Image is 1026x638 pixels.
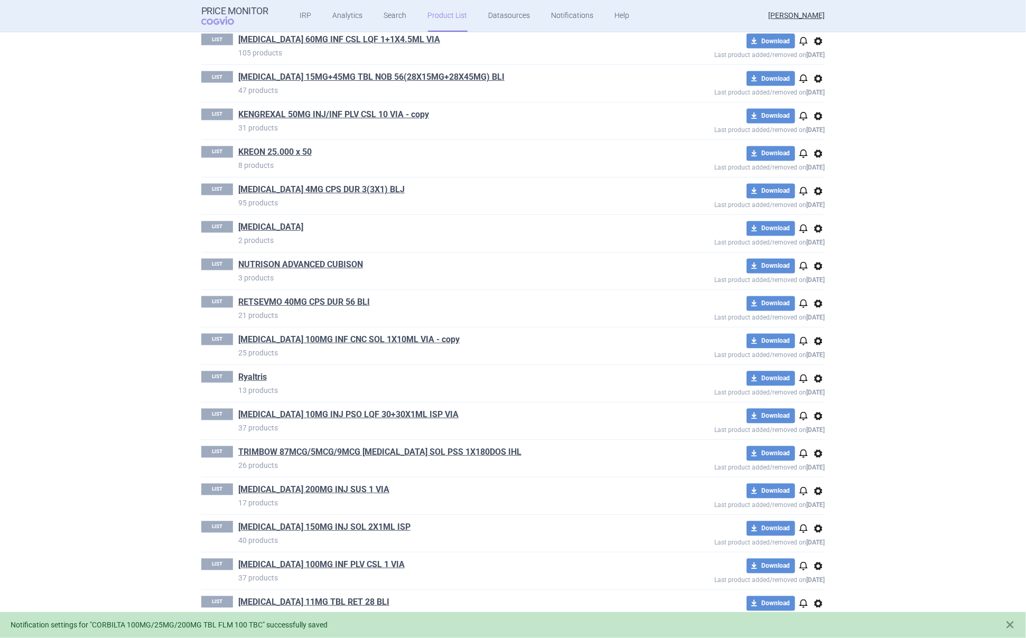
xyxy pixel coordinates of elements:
[747,109,795,124] button: Download
[806,351,825,359] strong: [DATE]
[238,596,638,610] h1: XELJANZ 11MG TBL RET 28 BLI
[238,184,405,195] a: [MEDICAL_DATA] 4MG CPS DUR 3(3X1) BLJ
[638,86,825,96] p: Last product added/removed on
[238,409,638,423] h1: SOMAVERT 10MG INJ PSO LQF 30+30X1ML ISP VIA
[238,296,370,308] a: RETSEVMO 40MG CPS DUR 56 BLI
[238,184,638,198] h1: NINLARO 4MG CPS DUR 3(3X1) BLJ
[238,334,638,348] h1: RUXIENCE 100MG INF CNC SOL 1X10ML VIA - copy
[238,198,638,208] p: 95 products
[238,535,638,546] p: 40 products
[638,236,825,246] p: Last product added/removed on
[201,146,233,158] p: LIST
[238,235,638,246] p: 2 products
[238,446,521,458] a: TRIMBOW 87MCG/5MCG/9MCG [MEDICAL_DATA] SOL PSS 1X180DOS IHL
[238,521,411,533] a: [MEDICAL_DATA] 150MG INJ SOL 2X1ML ISP
[238,446,638,460] h1: TRIMBOW 87MCG/5MCG/9MCG INH SOL PSS 1X180DOS IHL
[747,596,795,611] button: Download
[747,34,795,49] button: Download
[238,160,638,171] p: 8 products
[238,484,638,498] h1: TRODELVY 200MG INJ SUS 1 VIA
[638,574,825,584] p: Last product added/removed on
[638,311,825,321] p: Last product added/removed on
[201,371,233,383] p: LIST
[201,34,233,45] p: LIST
[806,389,825,396] strong: [DATE]
[806,276,825,284] strong: [DATE]
[638,536,825,546] p: Last product added/removed on
[238,484,389,495] a: [MEDICAL_DATA] 200MG INJ SUS 1 VIA
[238,221,303,233] a: [MEDICAL_DATA]
[238,34,638,48] h1: JEVTANA 60MG INF CSL LQF 1+1X4.5ML VIA
[11,620,994,631] div: Notification settings for "CORBILTA 100MG/25MG/200MG TBL FLM 100 TBC" successfully saved
[238,48,638,58] p: 105 products
[238,259,363,270] a: NUTRISON ADVANCED CUBISON
[747,446,795,461] button: Download
[201,71,233,83] p: LIST
[238,559,638,573] h1: VEKLURY 100MG INF PLV CSL 1 VIA
[747,71,795,86] button: Download
[201,6,268,16] strong: Price Monitor
[238,123,638,133] p: 31 products
[201,259,233,270] p: LIST
[806,201,825,209] strong: [DATE]
[238,610,638,621] p: 34 products
[238,109,638,123] h1: KENGREXAL 50MG INJ/INF PLV CSL 10 VIA - copy
[806,426,825,434] strong: [DATE]
[747,334,795,349] button: Download
[638,499,825,509] p: Last product added/removed on
[238,521,638,535] h1: TYSABRI 150MG INJ SOL 2X1ML ISP
[806,314,825,321] strong: [DATE]
[201,109,233,120] p: LIST
[806,164,825,171] strong: [DATE]
[201,409,233,420] p: LIST
[201,559,233,570] p: LIST
[238,573,638,583] p: 37 products
[201,521,233,533] p: LIST
[238,71,505,83] a: [MEDICAL_DATA] 15MG+45MG TBL NOB 56(28X15MG+28X45MG) BLI
[201,484,233,495] p: LIST
[238,71,638,85] h1: JINARC 15MG+45MG TBL NOB 56(28X15MG+28X45MG) BLI
[238,348,638,358] p: 25 products
[806,464,825,471] strong: [DATE]
[238,334,460,345] a: [MEDICAL_DATA] 100MG INF CNC SOL 1X10ML VIA - copy
[238,460,638,471] p: 26 products
[201,221,233,233] p: LIST
[201,334,233,345] p: LIST
[747,146,795,161] button: Download
[238,409,459,420] a: [MEDICAL_DATA] 10MG INJ PSO LQF 30+30X1ML ISP VIA
[638,461,825,471] p: Last product added/removed on
[238,385,638,396] p: 13 products
[747,296,795,311] button: Download
[747,484,795,499] button: Download
[806,126,825,134] strong: [DATE]
[238,423,638,433] p: 37 products
[638,424,825,434] p: Last product added/removed on
[638,349,825,359] p: Last product added/removed on
[201,184,233,195] p: LIST
[238,109,429,120] a: KENGREXAL 50MG INJ/INF PLV CSL 10 VIA - copy
[238,259,638,273] h1: NUTRISON ADVANCED CUBISON
[747,521,795,536] button: Download
[747,221,795,236] button: Download
[638,49,825,59] p: Last product added/removed on
[238,221,638,235] h1: Nitrofurantoin
[238,596,389,608] a: [MEDICAL_DATA] 11MG TBL RET 28 BLI
[806,576,825,584] strong: [DATE]
[638,386,825,396] p: Last product added/removed on
[201,596,233,608] p: LIST
[747,259,795,274] button: Download
[638,199,825,209] p: Last product added/removed on
[806,89,825,96] strong: [DATE]
[638,274,825,284] p: Last product added/removed on
[238,273,638,283] p: 3 products
[238,34,440,45] a: [MEDICAL_DATA] 60MG INF CSL LQF 1+1X4.5ML VIA
[201,446,233,458] p: LIST
[238,85,638,96] p: 47 products
[201,296,233,308] p: LIST
[238,371,638,385] h1: Ryaltris
[806,51,825,59] strong: [DATE]
[747,371,795,386] button: Download
[747,184,795,199] button: Download
[806,239,825,246] strong: [DATE]
[806,539,825,546] strong: [DATE]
